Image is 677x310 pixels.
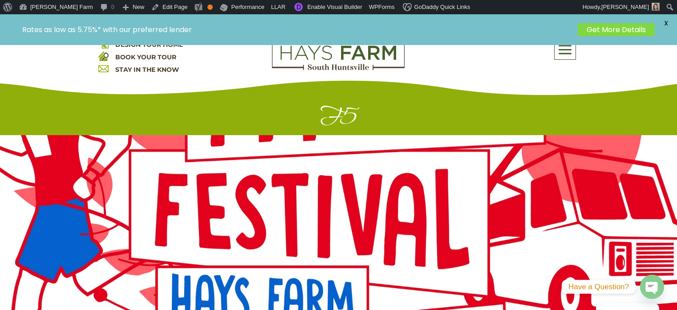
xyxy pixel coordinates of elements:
div: OK [207,4,213,10]
a: STAY IN THE KNOW [115,66,179,74]
a: Get More Details [578,23,655,36]
a: BOOK YOUR TOUR [115,53,176,61]
img: book your home tour [98,51,109,61]
span: X [659,17,673,30]
a: hays farm homes huntsville development [272,64,405,72]
p: Rates as low as 5.75%* with our preferred lender [22,25,573,34]
img: Logo [272,38,405,70]
h1: F5 [98,104,579,135]
span: [PERSON_NAME] [601,4,649,10]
